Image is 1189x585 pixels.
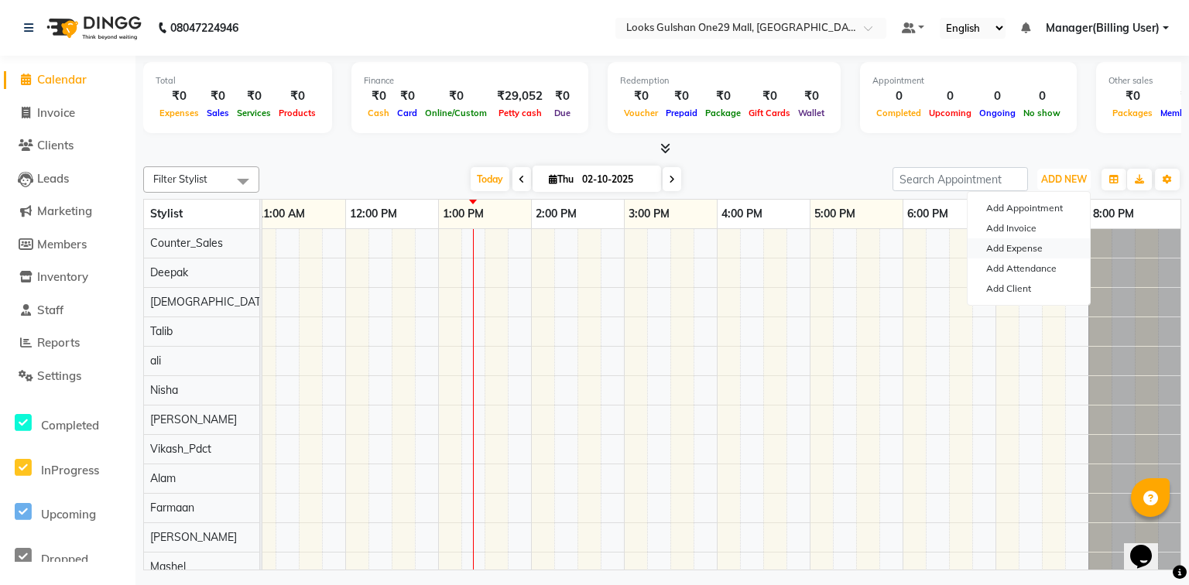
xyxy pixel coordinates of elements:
[1124,523,1174,570] iframe: chat widget
[37,335,80,350] span: Reports
[41,463,99,477] span: InProgress
[393,87,421,105] div: ₹0
[150,207,183,221] span: Stylist
[662,87,701,105] div: ₹0
[150,354,161,368] span: ali
[150,383,178,397] span: Nisha
[150,442,211,456] span: Vikash_Pdct
[1019,87,1064,105] div: 0
[37,269,88,284] span: Inventory
[37,204,92,218] span: Marketing
[150,530,237,544] span: [PERSON_NAME]
[37,138,74,152] span: Clients
[41,418,99,433] span: Completed
[471,167,509,191] span: Today
[718,203,766,225] a: 4:00 PM
[346,203,401,225] a: 12:00 PM
[620,74,828,87] div: Redemption
[4,104,132,122] a: Invoice
[925,108,975,118] span: Upcoming
[549,87,576,105] div: ₹0
[253,203,309,225] a: 11:00 AM
[701,108,745,118] span: Package
[495,108,546,118] span: Petty cash
[893,167,1028,191] input: Search Appointment
[4,71,132,89] a: Calendar
[810,203,859,225] a: 5:00 PM
[150,324,173,338] span: Talib
[150,236,223,250] span: Counter_Sales
[1019,108,1064,118] span: No show
[968,198,1090,218] button: Add Appointment
[275,87,320,105] div: ₹0
[439,203,488,225] a: 1:00 PM
[150,265,188,279] span: Deepak
[4,236,132,254] a: Members
[156,108,203,118] span: Expenses
[491,87,549,105] div: ₹29,052
[4,137,132,155] a: Clients
[794,87,828,105] div: ₹0
[550,108,574,118] span: Due
[662,108,701,118] span: Prepaid
[393,108,421,118] span: Card
[872,108,925,118] span: Completed
[794,108,828,118] span: Wallet
[37,303,63,317] span: Staff
[701,87,745,105] div: ₹0
[150,412,237,426] span: [PERSON_NAME]
[150,471,176,485] span: Alam
[4,334,132,352] a: Reports
[150,295,271,309] span: [DEMOGRAPHIC_DATA]
[968,258,1090,279] a: Add Attendance
[545,173,577,185] span: Thu
[37,105,75,120] span: Invoice
[41,552,88,566] span: Dropped
[203,87,233,105] div: ₹0
[364,87,393,105] div: ₹0
[37,237,87,251] span: Members
[745,87,794,105] div: ₹0
[975,108,1019,118] span: Ongoing
[925,87,975,105] div: 0
[620,108,662,118] span: Voucher
[421,87,491,105] div: ₹0
[233,108,275,118] span: Services
[37,368,81,383] span: Settings
[1089,203,1138,225] a: 8:00 PM
[41,507,96,522] span: Upcoming
[975,87,1019,105] div: 0
[153,173,207,185] span: Filter Stylist
[968,218,1090,238] a: Add Invoice
[532,203,581,225] a: 2:00 PM
[968,238,1090,258] a: Add Expense
[364,108,393,118] span: Cash
[4,302,132,320] a: Staff
[620,87,662,105] div: ₹0
[156,74,320,87] div: Total
[156,87,203,105] div: ₹0
[275,108,320,118] span: Products
[1041,173,1087,185] span: ADD NEW
[872,74,1064,87] div: Appointment
[4,170,132,188] a: Leads
[37,72,87,87] span: Calendar
[968,279,1090,299] a: Add Client
[577,168,655,191] input: 2025-10-02
[150,501,194,515] span: Farmaan
[4,203,132,221] a: Marketing
[37,171,69,186] span: Leads
[4,368,132,385] a: Settings
[39,6,146,50] img: logo
[903,203,952,225] a: 6:00 PM
[4,269,132,286] a: Inventory
[625,203,673,225] a: 3:00 PM
[150,559,186,573] span: Mashel
[421,108,491,118] span: Online/Custom
[745,108,794,118] span: Gift Cards
[1108,87,1156,105] div: ₹0
[1046,20,1160,36] span: Manager(Billing User)
[233,87,275,105] div: ₹0
[1108,108,1156,118] span: Packages
[203,108,233,118] span: Sales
